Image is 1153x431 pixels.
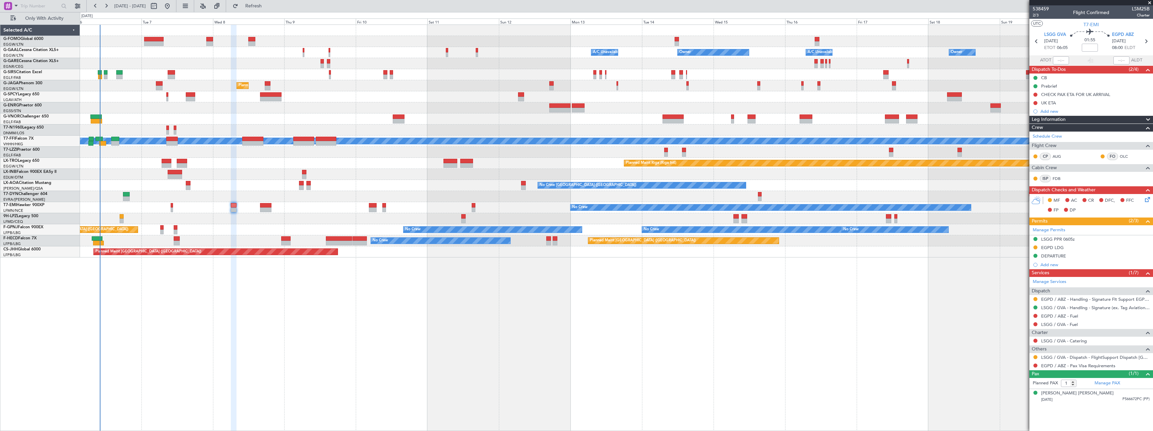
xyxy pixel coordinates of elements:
span: Cabin Crew [1032,164,1057,172]
a: EDLW/DTM [3,175,23,180]
div: No Crew [843,225,859,235]
a: EGGW/LTN [3,164,24,169]
div: EGPD LDG [1041,245,1064,250]
div: Add new [1040,108,1150,114]
a: EGLF/FAB [3,75,21,80]
div: A/C Unavailable [593,47,621,57]
div: LSGG PPR 0605z [1041,236,1075,242]
span: G-JAGA [3,81,19,85]
span: Services [1032,269,1049,277]
a: LFPB/LBG [3,252,21,257]
input: --:-- [1053,56,1069,64]
a: [PERSON_NAME]/QSA [3,186,43,191]
div: CB [1041,75,1047,81]
span: LSM25B [1132,5,1150,12]
div: No Crew [373,236,388,246]
span: 08:00 [1112,45,1123,51]
a: LX-INBFalcon 900EX EASy II [3,170,56,174]
span: Others [1032,345,1047,353]
span: LX-TRO [3,159,18,163]
a: F-HECDFalcon 7X [3,236,37,240]
span: Dispatch [1032,287,1050,295]
button: UTC [1031,20,1043,27]
span: T7-EMI [1083,21,1099,28]
span: CS-JHH [3,247,18,251]
a: EGPD / ABZ - Pax Visa Requirements [1041,363,1115,369]
a: LSGG / GVA - Fuel [1041,322,1078,327]
span: Flight Crew [1032,142,1057,150]
span: LX-INB [3,170,16,174]
span: ETOT [1044,45,1055,51]
a: G-GARECessna Citation XLS+ [3,59,59,63]
div: Flight Confirmed [1073,9,1109,16]
span: P566672PC (PP) [1122,396,1150,402]
div: [PERSON_NAME] [PERSON_NAME] [1041,390,1114,397]
span: G-VNOR [3,114,20,118]
a: CS-JHHGlobal 6000 [3,247,41,251]
span: LX-AOA [3,181,19,185]
a: T7-DYNChallenger 604 [3,192,47,196]
div: Sun 19 [1000,18,1071,25]
span: 01:55 [1084,37,1095,44]
span: [DATE] [1112,38,1126,45]
a: T7-EMIHawker 900XP [3,203,44,207]
span: T7-EMI [3,203,16,207]
a: LX-AOACitation Mustang [3,181,51,185]
div: [DATE] [81,13,93,19]
span: ELDT [1124,45,1135,51]
span: Permits [1032,218,1048,225]
div: Mon 6 [70,18,141,25]
span: Dispatch To-Dos [1032,66,1066,74]
a: Manage PAX [1095,380,1120,387]
div: Fri 10 [356,18,427,25]
a: T7-LZZIPraetor 600 [3,148,40,152]
div: Planned Maint [GEOGRAPHIC_DATA] ([GEOGRAPHIC_DATA]) [590,236,696,246]
div: DEPARTURE [1041,253,1066,259]
div: UK ETA [1041,100,1056,106]
span: ATOT [1040,57,1051,64]
span: (1/7) [1129,269,1139,276]
div: Wed 15 [714,18,785,25]
span: AC [1071,197,1077,204]
a: EGPD / ABZ - Handling - Signature Flt Support EGPD / ABZ [1041,296,1150,302]
a: EGNR/CEG [3,64,24,69]
div: Planned Maint Riga (Riga Intl) [626,158,676,168]
span: FFC [1126,197,1134,204]
div: Prebrief [1041,83,1057,89]
div: Tue 7 [141,18,213,25]
label: Planned PAX [1033,380,1058,387]
a: EGGW/LTN [3,42,24,47]
button: Only With Activity [7,13,73,24]
div: No Crew [644,225,659,235]
input: Trip Number [20,1,59,11]
div: Owner [951,47,962,57]
a: FDB [1053,176,1068,182]
span: Crew [1032,124,1043,132]
span: LSGG GVA [1044,32,1066,38]
div: ISP [1040,175,1051,182]
a: LFPB/LBG [3,230,21,235]
a: G-FOMOGlobal 6000 [3,37,43,41]
span: DFC, [1105,197,1115,204]
a: VHHH/HKG [3,142,23,147]
span: [DATE] [1041,397,1053,402]
span: Leg Information [1032,116,1066,124]
div: Thu 16 [785,18,857,25]
a: G-GAALCessna Citation XLS+ [3,48,59,52]
span: T7-N1960 [3,126,22,130]
span: Charter [1032,329,1048,337]
div: Tue 14 [642,18,714,25]
span: (1/1) [1129,370,1139,377]
span: 538459 [1033,5,1049,12]
span: Dispatch Checks and Weather [1032,186,1096,194]
div: No Crew [572,202,588,212]
span: T7-FFI [3,137,15,141]
span: F-GPNJ [3,225,18,229]
div: Planned Maint [GEOGRAPHIC_DATA] ([GEOGRAPHIC_DATA]) [95,247,201,257]
span: MF [1054,197,1060,204]
span: T7-DYN [3,192,18,196]
a: EGLF/FAB [3,119,21,125]
a: EVRA/[PERSON_NAME] [3,197,45,202]
div: Sat 18 [928,18,1000,25]
span: Pax [1032,370,1039,378]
